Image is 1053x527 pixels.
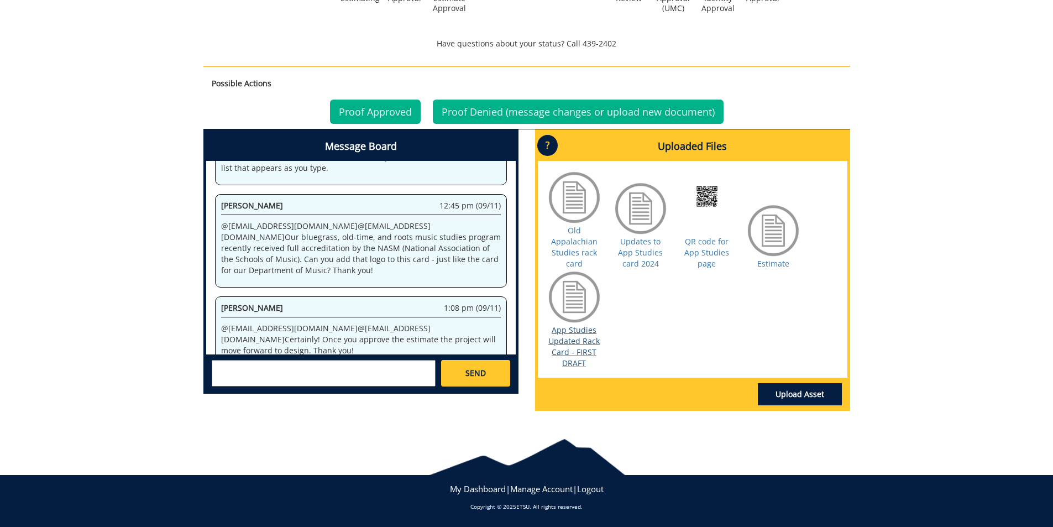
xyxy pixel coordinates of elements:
a: Proof Denied (message changes or upload new document) [433,100,724,124]
span: SEND [465,368,486,379]
h4: Uploaded Files [538,132,847,161]
a: App Studies Updated Rack Card - FIRST DRAFT [548,325,600,368]
span: 1:08 pm (09/11) [444,302,501,314]
strong: Possible Actions [212,78,271,88]
p: @ [EMAIL_ADDRESS][DOMAIN_NAME] @ [EMAIL_ADDRESS][DOMAIN_NAME] Our bluegrass, old-time, and roots ... [221,221,501,276]
a: Updates to App Studies card 2024 [618,236,663,269]
a: Estimate [757,258,789,269]
a: QR code for App Studies page [684,236,729,269]
a: SEND [441,360,510,387]
a: Manage Account [510,483,573,494]
span: [PERSON_NAME] [221,200,283,211]
a: ETSU [516,503,530,510]
span: [PERSON_NAME] [221,302,283,313]
a: Upload Asset [758,383,842,405]
a: Logout [577,483,604,494]
a: Proof Approved [330,100,421,124]
a: My Dashboard [450,483,506,494]
p: Have questions about your status? Call 439-2402 [203,38,850,49]
p: @ [EMAIL_ADDRESS][DOMAIN_NAME] @ [EMAIL_ADDRESS][DOMAIN_NAME] Certainly! Once you approve the est... [221,323,501,356]
textarea: messageToSend [212,360,436,387]
p: ? [537,135,558,156]
h4: Message Board [206,132,516,161]
a: Old Appalachian Studies rack card [551,225,598,269]
span: 12:45 pm (09/11) [439,200,501,211]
